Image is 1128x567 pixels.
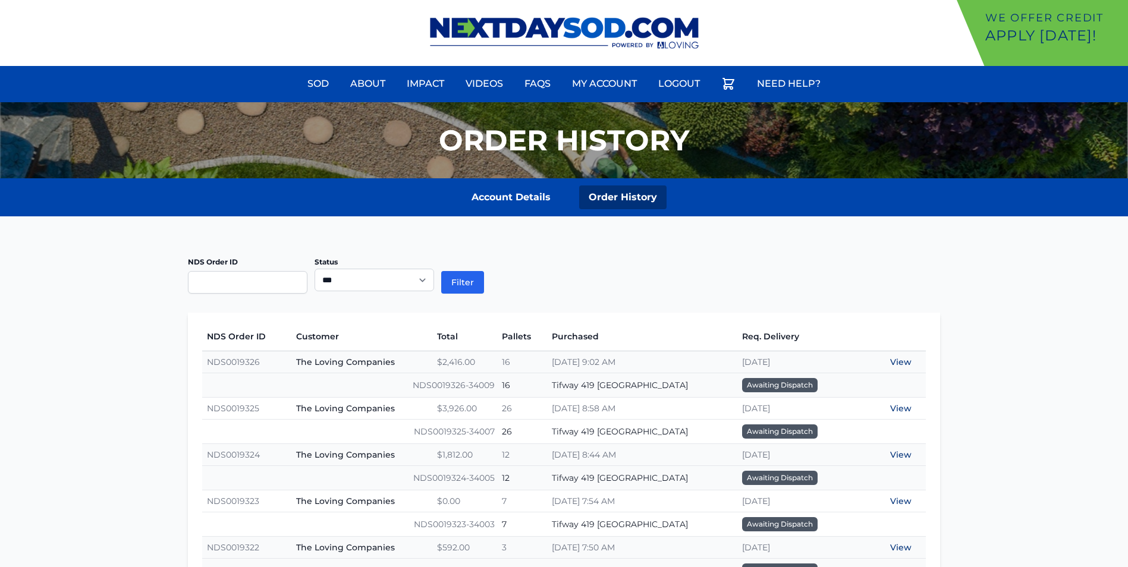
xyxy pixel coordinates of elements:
[207,403,259,414] a: NDS0019325
[742,517,818,531] span: Awaiting Dispatch
[432,398,497,420] td: $3,926.00
[343,70,392,98] a: About
[547,444,737,466] td: [DATE] 8:44 AM
[497,537,548,559] td: 3
[202,512,497,537] td: NDS0019323-34003
[497,490,548,512] td: 7
[432,537,497,559] td: $592.00
[497,420,548,444] td: 26
[202,420,497,444] td: NDS0019325-34007
[291,444,432,466] td: The Loving Companies
[497,444,548,466] td: 12
[737,537,852,559] td: [DATE]
[432,444,497,466] td: $1,812.00
[207,496,259,506] a: NDS0019323
[737,398,852,420] td: [DATE]
[188,257,238,266] label: NDS Order ID
[985,26,1123,45] p: Apply [DATE]!
[291,398,432,420] td: The Loving Companies
[207,542,259,553] a: NDS0019322
[547,512,737,537] td: Tifway 419 [GEOGRAPHIC_DATA]
[202,373,497,398] td: NDS0019326-34009
[737,322,852,351] th: Req. Delivery
[315,257,338,266] label: Status
[890,496,912,506] a: View
[497,398,548,420] td: 26
[202,466,497,490] td: NDS0019324-34005
[300,70,336,98] a: Sod
[737,490,852,512] td: [DATE]
[547,466,737,490] td: Tifway 419 [GEOGRAPHIC_DATA]
[432,322,497,351] th: Total
[497,512,548,537] td: 7
[207,449,260,460] a: NDS0019324
[547,420,737,444] td: Tifway 419 [GEOGRAPHIC_DATA]
[497,351,548,373] td: 16
[651,70,707,98] a: Logout
[890,357,912,367] a: View
[547,322,737,351] th: Purchased
[432,490,497,512] td: $0.00
[890,542,912,553] a: View
[291,490,432,512] td: The Loving Companies
[458,70,510,98] a: Videos
[565,70,644,98] a: My Account
[462,185,560,209] a: Account Details
[742,378,818,392] span: Awaiting Dispatch
[742,471,818,485] span: Awaiting Dispatch
[890,449,912,460] a: View
[547,490,737,512] td: [DATE] 7:54 AM
[432,351,497,373] td: $2,416.00
[439,126,689,155] h1: Order History
[517,70,558,98] a: FAQs
[742,424,818,439] span: Awaiting Dispatch
[497,373,548,398] td: 16
[291,351,432,373] td: The Loving Companies
[547,398,737,420] td: [DATE] 8:58 AM
[547,537,737,559] td: [DATE] 7:50 AM
[890,403,912,414] a: View
[400,70,451,98] a: Impact
[547,351,737,373] td: [DATE] 9:02 AM
[985,10,1123,26] p: We offer Credit
[291,537,432,559] td: The Loving Companies
[750,70,828,98] a: Need Help?
[737,351,852,373] td: [DATE]
[547,373,737,398] td: Tifway 419 [GEOGRAPHIC_DATA]
[207,357,260,367] a: NDS0019326
[737,444,852,466] td: [DATE]
[497,322,548,351] th: Pallets
[579,185,667,209] a: Order History
[497,466,548,490] td: 12
[441,271,484,294] button: Filter
[202,322,291,351] th: NDS Order ID
[291,322,432,351] th: Customer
